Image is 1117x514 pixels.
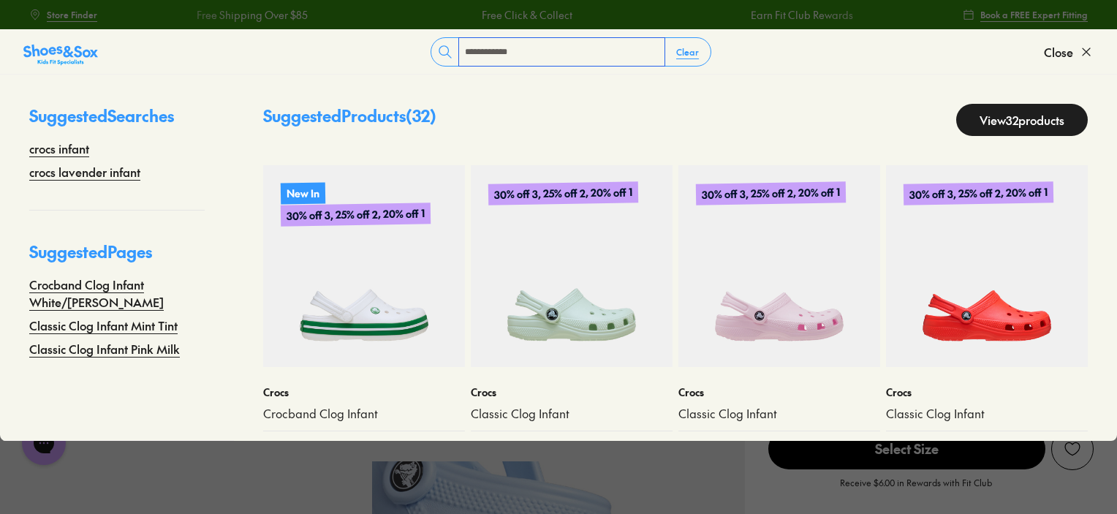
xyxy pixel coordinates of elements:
p: 30% off 3, 25% off 2, 20% off 1 [488,183,638,205]
p: Crocs [678,385,880,400]
p: Crocs [471,385,673,400]
p: Suggested Searches [29,104,205,140]
a: Store Finder [29,1,97,28]
span: $ 59.95 [678,440,708,456]
a: Book a FREE Expert Fitting [963,1,1088,28]
span: $ 64.95 [263,440,295,456]
a: Earn Fit Club Rewards [751,7,853,23]
p: Crocs [263,385,465,400]
a: 30% off 3, 25% off 2, 20% off 1 [471,165,673,367]
a: crocs infant [29,140,89,157]
a: 30% off 3, 25% off 2, 20% off 1 [886,165,1088,367]
a: 30% off 3, 25% off 2, 20% off 1 [678,165,880,367]
p: Crocs [886,385,1088,400]
button: Add to Wishlist [1051,428,1094,470]
p: 30% off 3, 25% off 2, 20% off 1 [904,181,1053,205]
a: Classic Clog Infant Mint Tint [29,317,178,334]
span: ( 32 ) [406,105,436,126]
span: Close [1044,43,1073,61]
span: Select Size [768,428,1045,469]
p: 30% off 3, 25% off 2, 20% off 1 [281,203,431,227]
a: View32products [956,104,1088,136]
p: Suggested Pages [29,240,205,276]
iframe: Gorgias live chat messenger [15,416,73,470]
a: Free Click & Collect [482,7,572,23]
span: Book a FREE Expert Fitting [980,8,1088,21]
a: Shoes &amp; Sox [23,40,98,64]
p: Receive $6.00 in Rewards with Fit Club [840,476,992,502]
p: New In [281,182,325,204]
button: Clear [664,39,711,65]
span: $ 59.95 [471,440,500,456]
a: crocs lavender infant [29,163,140,181]
p: 30% off 3, 25% off 2, 20% off 1 [696,181,846,205]
button: Close [1044,36,1094,68]
a: Free Shipping Over $85 [197,7,308,23]
a: Crocband Clog Infant [263,406,465,422]
p: Suggested Products [263,104,436,136]
a: New In30% off 3, 25% off 2, 20% off 1 [263,165,465,367]
div: 6 colours [838,440,880,456]
span: $ 59.95 [886,440,915,456]
a: Crocband Clog Infant White/[PERSON_NAME] [29,276,205,311]
span: Store Finder [47,8,97,21]
button: Select Size [768,428,1045,470]
a: Classic Clog Infant Pink Milk [29,340,180,358]
img: SNS_Logo_Responsive.svg [23,43,98,67]
a: Classic Clog Infant [886,406,1088,422]
a: Classic Clog Infant [678,406,880,422]
div: 9 colours [1046,440,1088,456]
div: 9 colours [631,440,673,456]
div: 2 colours [424,440,465,456]
a: Classic Clog Infant [471,406,673,422]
